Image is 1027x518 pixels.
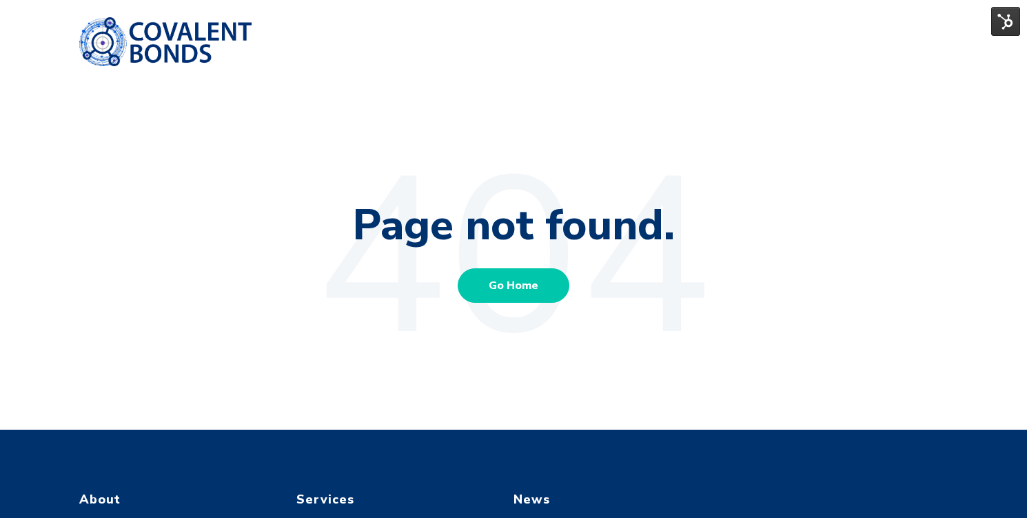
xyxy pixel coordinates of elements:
[296,492,487,508] h4: Services
[79,17,252,66] img: Covalent Bonds
[79,492,270,508] h4: About
[458,268,569,303] a: Go Home
[817,369,1027,518] iframe: Chat Widget
[65,199,962,252] h1: Page not found.
[513,492,704,508] h4: News
[991,7,1020,36] img: HubSpot Tools Menu Toggle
